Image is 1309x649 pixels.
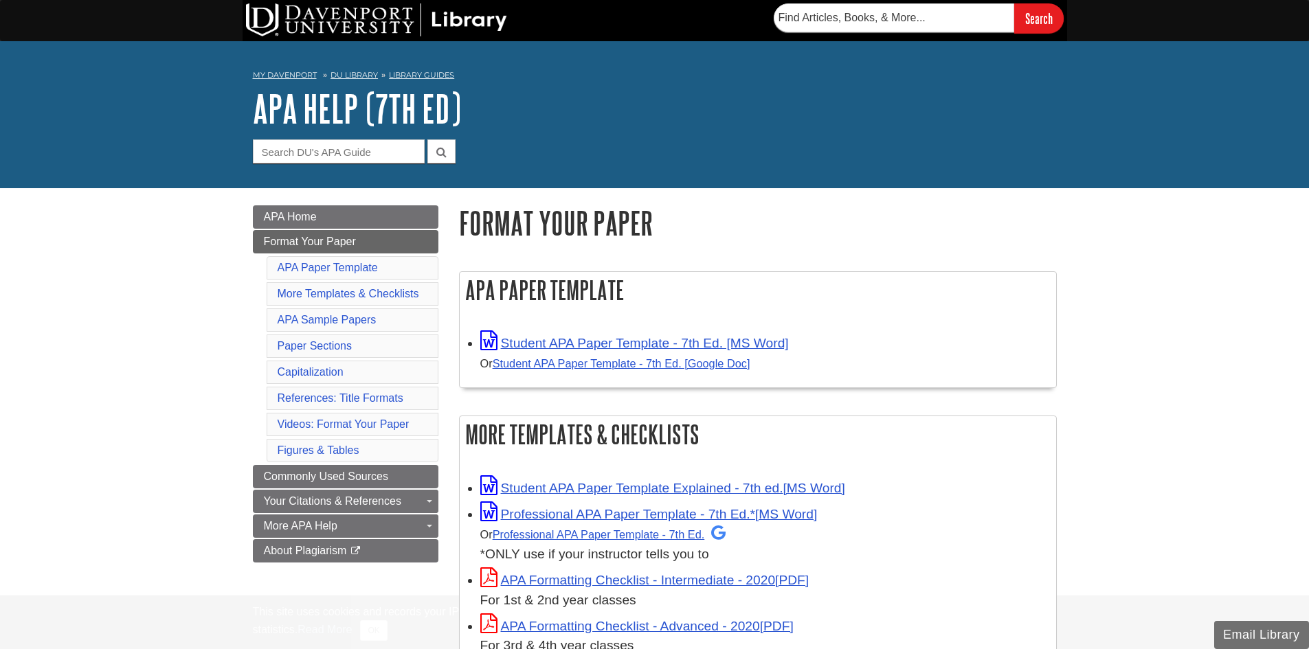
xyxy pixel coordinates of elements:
[774,3,1014,32] input: Find Articles, Books, & More...
[253,514,438,538] a: More APA Help
[278,366,344,378] a: Capitalization
[264,545,347,556] span: About Plagiarism
[1014,3,1064,33] input: Search
[774,3,1064,33] form: Searches DU Library's articles, books, and more
[480,507,818,521] a: Link opens in new window
[480,619,794,633] a: Link opens in new window
[331,70,378,80] a: DU Library
[253,205,438,229] a: APA Home
[480,573,809,587] a: Link opens in new window
[480,528,726,540] small: Or
[253,87,461,130] a: APA Help (7th Ed)
[460,272,1056,308] h2: APA Paper Template
[253,539,438,562] a: About Plagiarism
[389,70,454,80] a: Library Guides
[278,392,403,404] a: References: Title Formats
[253,490,438,513] a: Your Citations & References
[278,340,353,352] a: Paper Sections
[253,205,438,562] div: Guide Page Menu
[246,3,507,36] img: DU Library
[278,288,419,299] a: More Templates & Checklists
[460,416,1056,453] h2: More Templates & Checklists
[480,336,789,350] a: Link opens in new window
[253,230,438,253] a: Format Your Paper
[253,604,1057,641] div: This site uses cookies and records your IP address for usage statistics. Additionally, we use Goo...
[480,591,1049,611] div: For 1st & 2nd year classes
[264,236,356,247] span: Format Your Paper
[480,524,1049,565] div: *ONLY use if your instructor tells you to
[278,262,378,273] a: APA Paper Template
[253,465,438,488] a: Commonly Used Sources
[253,66,1057,88] nav: breadcrumb
[278,314,377,326] a: APA Sample Papers
[298,624,352,635] a: Read More
[360,620,387,641] button: Close
[1214,621,1309,649] button: Email Library
[278,444,359,456] a: Figures & Tables
[253,69,317,81] a: My Davenport
[350,547,361,556] i: This link opens in a new window
[480,481,845,495] a: Link opens in new window
[264,211,317,223] span: APA Home
[493,528,726,540] a: Professional APA Paper Template - 7th Ed.
[480,357,750,369] small: Or
[264,470,388,482] span: Commonly Used Sources
[278,418,410,430] a: Videos: Format Your Paper
[493,357,750,369] a: Student APA Paper Template - 7th Ed. [Google Doc]
[264,520,337,532] span: More APA Help
[264,495,401,507] span: Your Citations & References
[253,139,425,163] input: Search DU's APA Guide
[459,205,1057,240] h1: Format Your Paper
